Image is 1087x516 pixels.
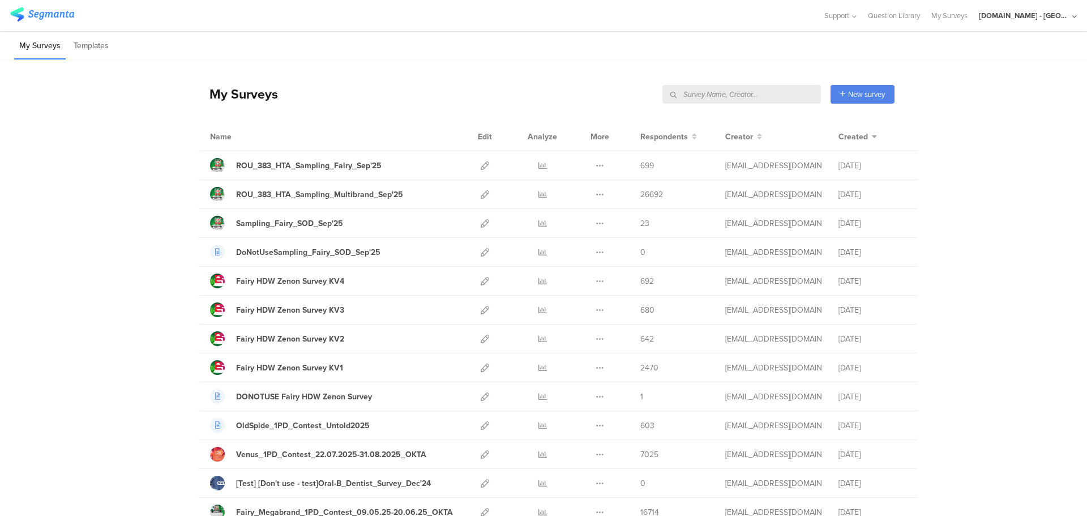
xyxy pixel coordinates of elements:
div: [Test] [Don't use - test]Oral-B_Dentist_Survey_Dec'24 [236,477,431,489]
span: 26692 [640,189,663,201]
div: Fairy HDW Zenon Survey KV4 [236,275,344,287]
span: Created [838,131,868,143]
a: ROU_383_HTA_Sampling_Multibrand_Sep'25 [210,187,403,202]
a: Fairy HDW Zenon Survey KV4 [210,274,344,288]
a: Fairy HDW Zenon Survey KV1 [210,360,343,375]
img: segmanta logo [10,7,74,22]
div: Fairy HDW Zenon Survey KV3 [236,304,344,316]
div: gheorghe.a.4@pg.com [725,246,821,258]
div: gheorghe.a.4@pg.com [725,420,821,432]
div: DoNotUseSampling_Fairy_SOD_Sep'25 [236,246,380,258]
button: Respondents [640,131,697,143]
div: gheorghe.a.4@pg.com [725,275,821,287]
div: Sampling_Fairy_SOD_Sep'25 [236,218,343,229]
span: 23 [640,218,649,229]
div: My Surveys [198,84,278,104]
a: Sampling_Fairy_SOD_Sep'25 [210,216,343,231]
span: 699 [640,160,654,172]
button: Created [838,131,877,143]
div: Fairy HDW Zenon Survey KV1 [236,362,343,374]
span: 7025 [640,449,658,460]
div: [DATE] [838,160,906,172]
div: gheorghe.a.4@pg.com [725,218,821,229]
div: [DATE] [838,275,906,287]
div: [DATE] [838,362,906,374]
a: ROU_383_HTA_Sampling_Fairy_Sep'25 [210,158,382,173]
div: Analyze [525,122,559,151]
div: gheorghe.a.4@pg.com [725,160,821,172]
div: [DATE] [838,189,906,201]
div: [DATE] [838,391,906,403]
div: [DATE] [838,477,906,489]
div: gheorghe.a.4@pg.com [725,391,821,403]
div: [DATE] [838,304,906,316]
div: [DATE] [838,449,906,460]
div: gheorghe.a.4@pg.com [725,304,821,316]
div: [DATE] [838,246,906,258]
a: Fairy HDW Zenon Survey KV2 [210,331,344,346]
div: Fairy HDW Zenon Survey KV2 [236,333,344,345]
li: Templates [69,33,114,59]
div: gheorghe.a.4@pg.com [725,189,821,201]
span: 0 [640,477,645,489]
span: 2470 [640,362,658,374]
a: DONOTUSE Fairy HDW Zenon Survey [210,389,372,404]
span: Creator [725,131,753,143]
li: My Surveys [14,33,66,59]
div: gheorghe.a.4@pg.com [725,333,821,345]
span: 642 [640,333,654,345]
div: jansson.cj@pg.com [725,449,821,460]
div: ROU_383_HTA_Sampling_Multibrand_Sep'25 [236,189,403,201]
a: Fairy HDW Zenon Survey KV3 [210,302,344,317]
div: gheorghe.a.4@pg.com [725,362,821,374]
div: ROU_383_HTA_Sampling_Fairy_Sep'25 [236,160,382,172]
a: Venus_1PD_Contest_22.07.2025-31.08.2025_OKTA [210,447,426,462]
span: New survey [848,89,885,100]
span: 603 [640,420,654,432]
span: 680 [640,304,654,316]
div: Venus_1PD_Contest_22.07.2025-31.08.2025_OKTA [236,449,426,460]
div: [DATE] [838,218,906,229]
span: 0 [640,246,645,258]
div: OldSpide_1PD_Contest_Untold2025 [236,420,370,432]
a: OldSpide_1PD_Contest_Untold2025 [210,418,370,433]
button: Creator [725,131,762,143]
div: [DOMAIN_NAME] - [GEOGRAPHIC_DATA] [979,10,1069,21]
a: DoNotUseSampling_Fairy_SOD_Sep'25 [210,245,380,259]
div: Edit [473,122,497,151]
span: Respondents [640,131,688,143]
input: Survey Name, Creator... [662,85,821,104]
span: 692 [640,275,654,287]
div: [DATE] [838,420,906,432]
span: 1 [640,391,643,403]
a: [Test] [Don't use - test]Oral-B_Dentist_Survey_Dec'24 [210,476,431,491]
div: betbeder.mb@pg.com [725,477,821,489]
div: More [588,122,612,151]
span: Support [824,10,849,21]
div: [DATE] [838,333,906,345]
div: Name [210,131,278,143]
div: DONOTUSE Fairy HDW Zenon Survey [236,391,372,403]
